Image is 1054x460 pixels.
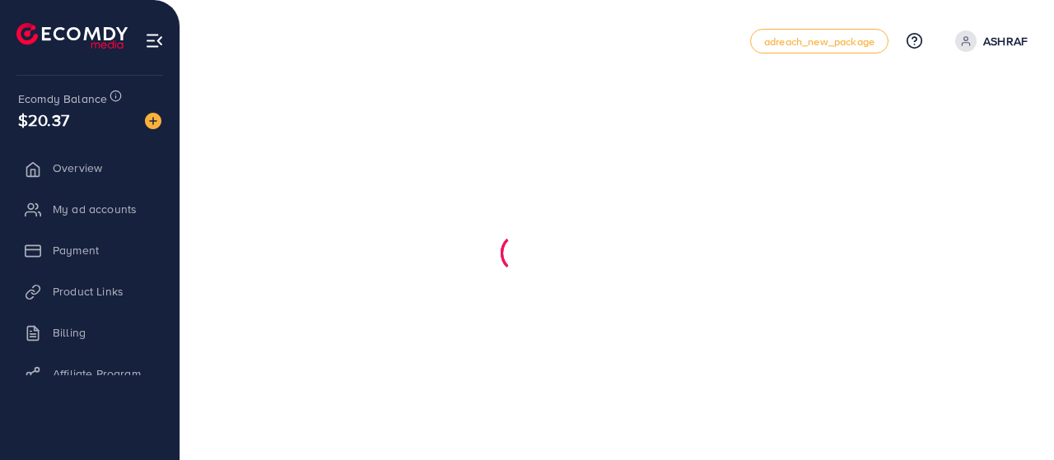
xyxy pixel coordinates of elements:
[764,36,874,47] span: adreach_new_package
[949,30,1028,52] a: ASHRAF
[16,23,128,49] img: logo
[983,31,1028,51] p: ASHRAF
[750,29,888,53] a: adreach_new_package
[18,108,69,132] span: $20.37
[145,113,161,129] img: image
[18,91,107,107] span: Ecomdy Balance
[145,31,164,50] img: menu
